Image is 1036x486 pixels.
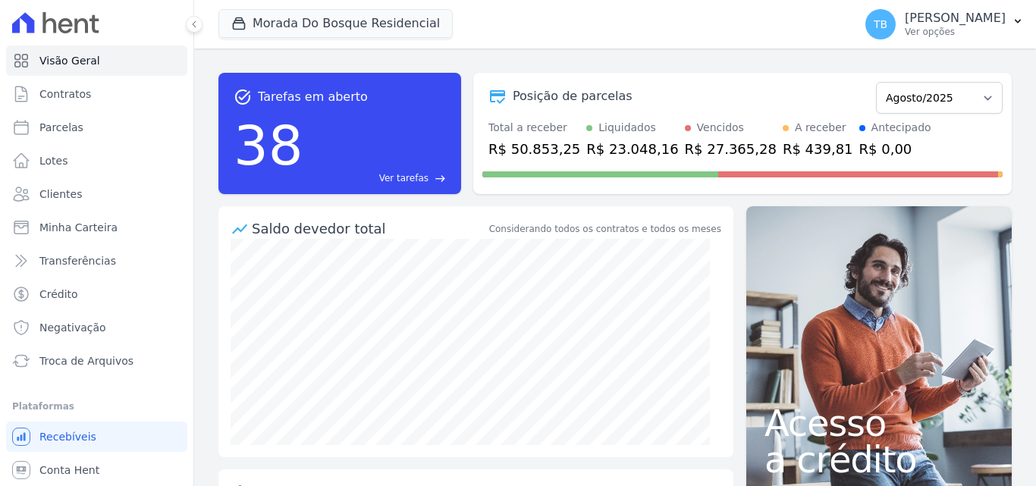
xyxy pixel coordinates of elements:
[905,26,1006,38] p: Ver opções
[697,120,744,136] div: Vencidos
[6,422,187,452] a: Recebíveis
[39,353,133,368] span: Troca de Arquivos
[218,9,453,38] button: Morada Do Bosque Residencial
[764,405,994,441] span: Acesso
[6,146,187,176] a: Lotes
[488,139,580,159] div: R$ 50.853,25
[39,187,82,202] span: Clientes
[39,153,68,168] span: Lotes
[513,87,633,105] div: Posição de parcelas
[905,11,1006,26] p: [PERSON_NAME]
[39,287,78,302] span: Crédito
[435,173,446,184] span: east
[6,455,187,485] a: Conta Hent
[12,397,181,415] div: Plataformas
[874,19,887,30] span: TB
[234,88,252,106] span: task_alt
[379,171,429,185] span: Ver tarefas
[234,106,303,185] div: 38
[39,220,118,235] span: Minha Carteira
[39,53,100,68] span: Visão Geral
[6,246,187,276] a: Transferências
[6,279,187,309] a: Crédito
[39,320,106,335] span: Negativação
[6,112,187,143] a: Parcelas
[764,441,994,478] span: a crédito
[39,462,99,478] span: Conta Hent
[6,79,187,109] a: Contratos
[598,120,656,136] div: Liquidados
[6,45,187,76] a: Visão Geral
[489,222,721,236] div: Considerando todos os contratos e todos os meses
[586,139,678,159] div: R$ 23.048,16
[39,86,91,102] span: Contratos
[6,212,187,243] a: Minha Carteira
[6,312,187,343] a: Negativação
[488,120,580,136] div: Total a receber
[853,3,1036,45] button: TB [PERSON_NAME] Ver opções
[795,120,846,136] div: A receber
[859,139,931,159] div: R$ 0,00
[309,171,446,185] a: Ver tarefas east
[252,218,486,239] div: Saldo devedor total
[39,253,116,268] span: Transferências
[258,88,368,106] span: Tarefas em aberto
[6,346,187,376] a: Troca de Arquivos
[871,120,931,136] div: Antecipado
[39,429,96,444] span: Recebíveis
[685,139,777,159] div: R$ 27.365,28
[39,120,83,135] span: Parcelas
[6,179,187,209] a: Clientes
[783,139,853,159] div: R$ 439,81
